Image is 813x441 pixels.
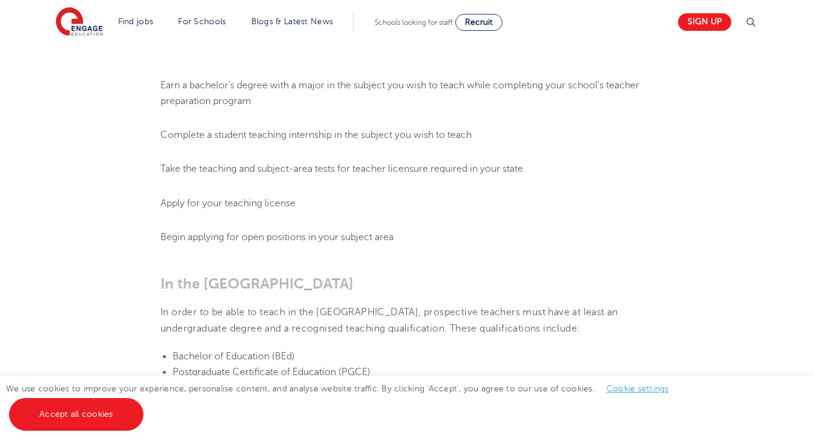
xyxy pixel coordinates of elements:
[160,198,295,209] span: Apply for your teaching license
[56,7,103,38] img: Engage Education
[251,17,334,26] a: Blogs & Latest News
[160,163,523,174] span: Take the teaching and subject-area tests for teacher licensure required in your state
[678,13,731,31] a: Sign up
[9,398,143,431] a: Accept all cookies
[160,80,639,106] span: Earn a bachelor’s degree with a major in the subject you wish to teach while completing your scho...
[6,384,681,419] span: We use cookies to improve your experience, personalise content, and analyse website traffic. By c...
[118,17,154,26] a: Find jobs
[375,18,453,27] span: Schools looking for staff
[160,275,354,292] span: In the [GEOGRAPHIC_DATA]
[607,384,669,393] a: Cookie settings
[160,129,472,140] span: Complete a student teaching internship in the subject you wish to teach
[465,18,493,27] span: Recruit
[173,367,370,377] span: Postgraduate Certificate of Education (PGCE)
[178,17,226,26] a: For Schools
[455,14,502,31] a: Recruit
[173,351,295,362] span: Bachelor of Education (BEd)
[160,307,618,333] span: In order to be able to teach in the [GEOGRAPHIC_DATA], prospective teachers must have at least an...
[160,232,393,243] span: Begin applying for open positions in your subject area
